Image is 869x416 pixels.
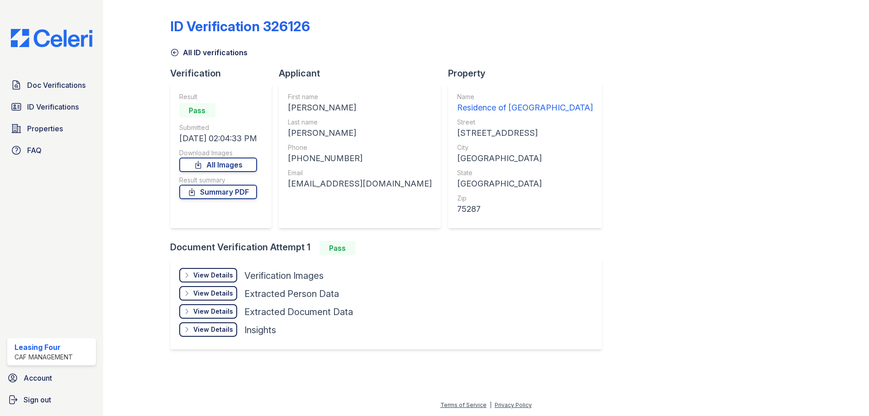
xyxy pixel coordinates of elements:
div: Pass [179,103,215,118]
div: ID Verification 326126 [170,18,310,34]
div: Applicant [279,67,448,80]
div: Residence of [GEOGRAPHIC_DATA] [457,101,593,114]
a: All Images [179,158,257,172]
div: [DATE] 02:04:33 PM [179,132,257,145]
span: Sign out [24,394,51,405]
div: Name [457,92,593,101]
div: View Details [193,289,233,298]
div: Email [288,168,432,177]
span: Properties [27,123,63,134]
div: City [457,143,593,152]
div: Submitted [179,123,257,132]
a: Properties [7,120,96,138]
div: Last name [288,118,432,127]
div: [PHONE_NUMBER] [288,152,432,165]
div: Result [179,92,257,101]
div: [PERSON_NAME] [288,127,432,139]
span: Doc Verifications [27,80,86,91]
div: 75287 [457,203,593,215]
div: [GEOGRAPHIC_DATA] [457,177,593,190]
div: State [457,168,593,177]
span: ID Verifications [27,101,79,112]
div: View Details [193,307,233,316]
div: CAF Management [14,353,73,362]
div: [PERSON_NAME] [288,101,432,114]
div: Pass [320,241,356,255]
div: Leasing Four [14,342,73,353]
div: [GEOGRAPHIC_DATA] [457,152,593,165]
span: Account [24,373,52,383]
a: Privacy Policy [495,402,532,408]
div: [EMAIL_ADDRESS][DOMAIN_NAME] [288,177,432,190]
a: Doc Verifications [7,76,96,94]
div: [STREET_ADDRESS] [457,127,593,139]
div: View Details [193,325,233,334]
span: FAQ [27,145,42,156]
a: Terms of Service [440,402,487,408]
iframe: chat widget [831,380,860,407]
a: Account [4,369,100,387]
a: ID Verifications [7,98,96,116]
div: Street [457,118,593,127]
div: Property [448,67,609,80]
div: Verification Images [244,269,324,282]
a: Name Residence of [GEOGRAPHIC_DATA] [457,92,593,114]
div: Download Images [179,148,257,158]
div: | [490,402,492,408]
img: CE_Logo_Blue-a8612792a0a2168367f1c8372b55b34899dd931a85d93a1a3d3e32e68fde9ad4.png [4,29,100,47]
div: Extracted Document Data [244,306,353,318]
div: View Details [193,271,233,280]
div: Zip [457,194,593,203]
a: Sign out [4,391,100,409]
a: All ID verifications [170,47,248,58]
div: Extracted Person Data [244,287,339,300]
div: Verification [170,67,279,80]
a: FAQ [7,141,96,159]
a: Summary PDF [179,185,257,199]
div: Phone [288,143,432,152]
div: Document Verification Attempt 1 [170,241,609,255]
div: Result summary [179,176,257,185]
div: First name [288,92,432,101]
div: Insights [244,324,276,336]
